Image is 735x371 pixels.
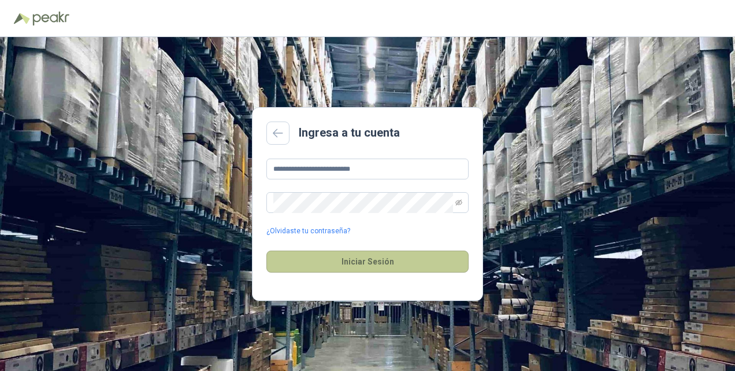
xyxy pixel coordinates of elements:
[266,251,469,273] button: Iniciar Sesión
[455,199,462,206] span: eye-invisible
[14,13,30,24] img: Logo
[299,124,400,142] h2: Ingresa a tu cuenta
[32,12,69,25] img: Peakr
[266,226,350,237] a: ¿Olvidaste tu contraseña?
